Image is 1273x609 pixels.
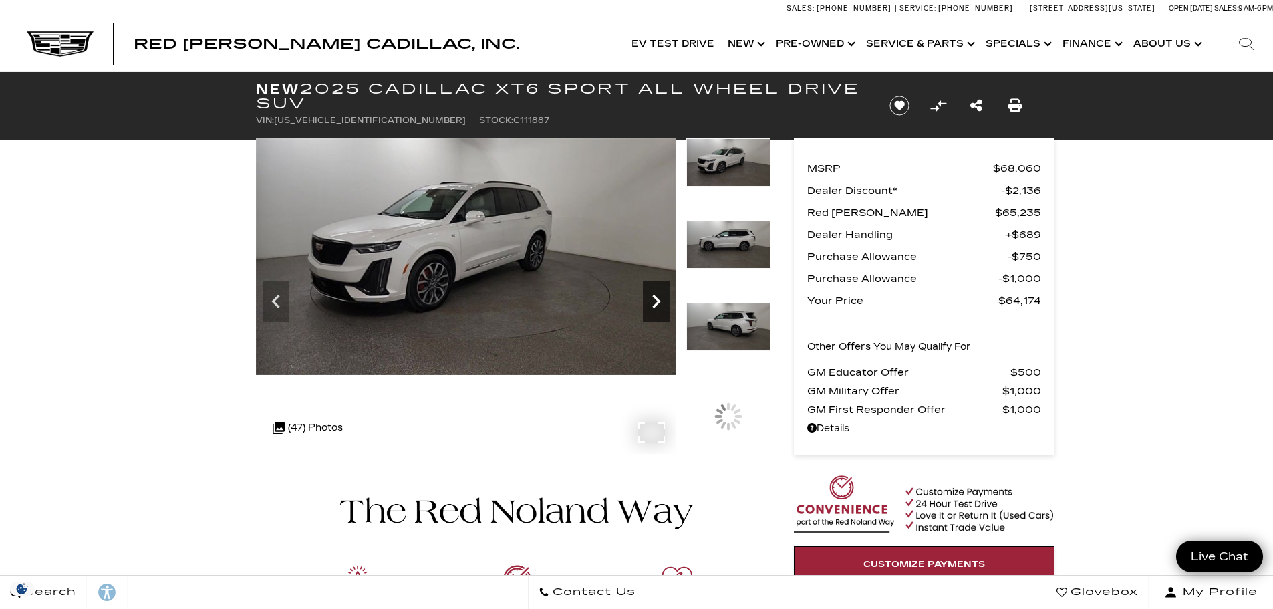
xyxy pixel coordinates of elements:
span: $500 [1010,363,1041,382]
a: GM First Responder Offer $1,000 [807,400,1041,419]
span: Stock: [479,116,513,125]
span: Glovebox [1067,583,1138,602]
span: Contact Us [549,583,635,602]
span: My Profile [1177,583,1258,602]
a: Contact Us [528,576,646,609]
span: Purchase Allowance [807,247,1008,266]
a: Dealer Handling $689 [807,225,1041,244]
a: Glovebox [1046,576,1149,609]
span: $750 [1008,247,1041,266]
span: Dealer Handling [807,225,1006,244]
a: Share this New 2025 Cadillac XT6 Sport All Wheel Drive SUV [970,96,982,115]
a: Purchase Allowance $750 [807,247,1041,266]
a: Details [807,419,1041,438]
span: [PHONE_NUMBER] [938,4,1013,13]
span: Sales: [1214,4,1238,13]
span: $1,000 [1002,382,1041,400]
span: Live Chat [1184,549,1255,564]
span: GM First Responder Offer [807,400,1002,419]
span: Your Price [807,291,998,310]
span: $65,235 [995,203,1041,222]
span: MSRP [807,159,993,178]
a: Customize Payments [794,546,1054,582]
span: $1,000 [998,269,1041,288]
img: Cadillac Dark Logo with Cadillac White Text [27,31,94,57]
span: $1,000 [1002,400,1041,419]
a: Purchase Allowance $1,000 [807,269,1041,288]
a: GM Educator Offer $500 [807,363,1041,382]
span: [US_VEHICLE_IDENTIFICATION_NUMBER] [274,116,466,125]
img: New 2025 Crystal White Tricoat Cadillac Sport image 4 [256,138,676,375]
span: Customize Payments [863,559,985,570]
span: Purchase Allowance [807,269,998,288]
h1: 2025 Cadillac XT6 Sport All Wheel Drive SUV [256,82,867,111]
img: New 2025 Crystal White Tricoat Cadillac Sport image 4 [686,138,770,187]
span: Red [PERSON_NAME] [807,203,995,222]
span: VIN: [256,116,274,125]
div: (47) Photos [266,412,349,444]
a: MSRP $68,060 [807,159,1041,178]
span: $689 [1006,225,1041,244]
span: $68,060 [993,159,1041,178]
a: About Us [1127,17,1206,71]
div: Previous [263,281,289,322]
span: Dealer Discount* [807,181,1001,200]
img: New 2025 Crystal White Tricoat Cadillac Sport image 5 [686,221,770,269]
button: Save vehicle [885,95,914,116]
span: Service: [899,4,936,13]
span: Red [PERSON_NAME] Cadillac, Inc. [134,36,519,52]
a: Pre-Owned [769,17,859,71]
a: Red [PERSON_NAME] Cadillac, Inc. [134,37,519,51]
span: $64,174 [998,291,1041,310]
a: [STREET_ADDRESS][US_STATE] [1030,4,1155,13]
span: [PHONE_NUMBER] [817,4,891,13]
a: Print this New 2025 Cadillac XT6 Sport All Wheel Drive SUV [1008,96,1022,115]
a: Specials [979,17,1056,71]
a: Service: [PHONE_NUMBER] [895,5,1016,12]
a: Live Chat [1176,541,1263,572]
button: Compare Vehicle [928,96,948,116]
button: Open user profile menu [1149,576,1273,609]
img: Opt-Out Icon [7,582,37,596]
a: Your Price $64,174 [807,291,1041,310]
a: Finance [1056,17,1127,71]
span: Search [21,583,76,602]
span: Open [DATE] [1169,4,1213,13]
a: GM Military Offer $1,000 [807,382,1041,400]
span: $2,136 [1001,181,1041,200]
a: Service & Parts [859,17,979,71]
a: Sales: [PHONE_NUMBER] [787,5,895,12]
span: 9 AM-6 PM [1238,4,1273,13]
span: C111887 [513,116,549,125]
section: Click to Open Cookie Consent Modal [7,582,37,596]
span: GM Educator Offer [807,363,1010,382]
p: Other Offers You May Qualify For [807,338,971,356]
a: New [721,17,769,71]
span: Sales: [787,4,815,13]
div: Next [643,281,670,322]
a: EV Test Drive [625,17,721,71]
a: Red [PERSON_NAME] $65,235 [807,203,1041,222]
span: GM Military Offer [807,382,1002,400]
strong: New [256,81,300,97]
a: Dealer Discount* $2,136 [807,181,1041,200]
img: New 2025 Crystal White Tricoat Cadillac Sport image 6 [686,303,770,351]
